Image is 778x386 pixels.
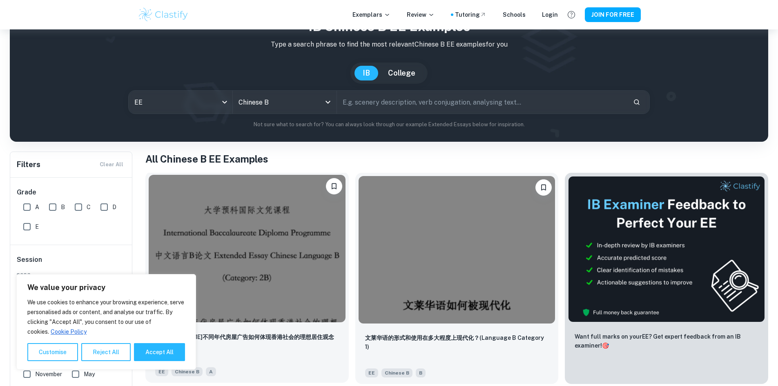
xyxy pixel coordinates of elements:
button: Open [322,96,334,108]
span: C [87,203,91,212]
img: Chinese B EE example thumbnail: 文莱华语的形式和使用在多大程度上现代化？(Language B Category [359,176,555,324]
h1: All Chinese B EE Examples [145,152,768,166]
button: Please log in to bookmark exemplars [535,179,552,196]
p: Not sure what to search for? You can always look through our example Extended Essays below for in... [16,120,762,129]
a: Tutoring [455,10,486,19]
h6: Grade [17,187,126,197]
span: November [35,370,62,379]
p: Want full marks on your EE ? Get expert feedback from an IB examiner! [575,332,758,350]
input: E.g. scenery description, verb conjugation, analysing text... [337,91,626,114]
span: E [35,222,39,231]
span: B [61,203,65,212]
button: Please log in to bookmark exemplars [326,178,342,194]
div: EE [129,91,232,114]
button: Help and Feedback [564,8,578,22]
p: 文莱华语的形式和使用在多大程度上现代化？(Language B Category 1) [365,333,549,351]
a: Please log in to bookmark exemplars浅析不同年代房屋广告如何体现香港社会的理想居住观念EEChinese BA [145,173,349,384]
span: A [35,203,39,212]
p: Exemplars [352,10,390,19]
p: Review [407,10,435,19]
div: We value your privacy [16,274,196,370]
img: Clastify logo [138,7,189,23]
span: 2026 [17,271,126,279]
span: 🎯 [602,342,609,349]
p: Type a search phrase to find the most relevant Chinese B EE examples for you [16,40,762,49]
button: Reject All [81,343,131,361]
button: Accept All [134,343,185,361]
a: ThumbnailWant full marks on yourEE? Get expert feedback from an IB examiner! [565,173,768,384]
a: Please log in to bookmark exemplars文莱华语的形式和使用在多大程度上现代化？(Language B Category 1)EEChinese BB [355,173,559,384]
h6: Filters [17,159,40,170]
span: B [416,368,426,377]
h6: Session [17,255,126,271]
button: Customise [27,343,78,361]
span: EE [365,368,378,377]
button: JOIN FOR FREE [585,7,641,22]
a: Login [542,10,558,19]
span: Chinese B [381,368,412,377]
img: Thumbnail [568,176,765,322]
p: 浅析不同年代房屋广告如何体现香港社会的理想居住观念 [155,332,334,341]
button: IB [354,66,378,80]
button: Search [630,95,644,109]
span: D [112,203,116,212]
span: May [84,370,95,379]
a: Schools [503,10,526,19]
span: EE [155,367,168,376]
p: We value your privacy [27,283,185,292]
img: Chinese B EE example thumbnail: 浅析不同年代房屋广告如何体现香港社会的理想居住观念 [149,175,346,322]
p: We use cookies to enhance your browsing experience, serve personalised ads or content, and analys... [27,297,185,337]
span: Chinese B [172,367,203,376]
a: Cookie Policy [50,328,87,335]
span: A [206,367,216,376]
button: College [380,66,424,80]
